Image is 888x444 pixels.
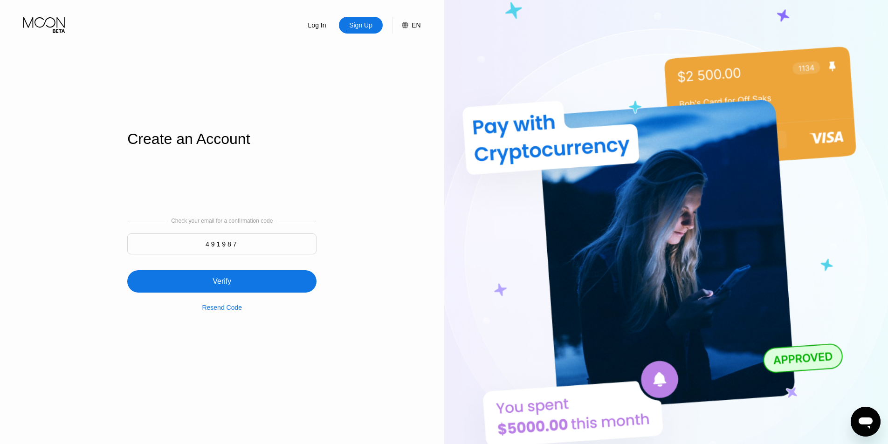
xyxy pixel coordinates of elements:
input: 000000 [127,233,317,254]
div: Log In [295,17,339,34]
iframe: Button to launch messaging window [851,407,881,437]
div: Verify [127,259,317,293]
div: Resend Code [202,304,242,311]
div: Sign Up [348,20,373,30]
div: Sign Up [339,17,383,34]
div: Verify [213,277,231,286]
div: Create an Account [127,130,317,148]
div: Check your email for a confirmation code [171,218,273,224]
div: EN [392,17,420,34]
div: Log In [307,20,327,30]
div: Resend Code [202,293,242,311]
div: EN [412,21,420,29]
